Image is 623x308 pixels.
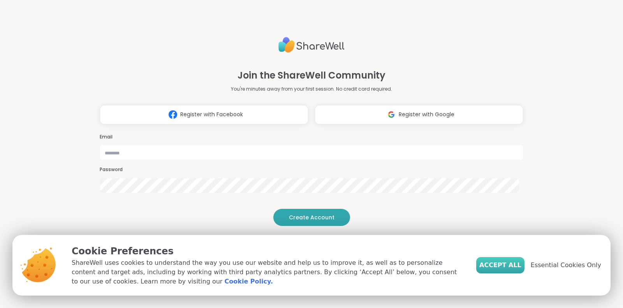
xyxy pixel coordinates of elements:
h3: Password [100,166,523,173]
p: Cookie Preferences [72,244,464,258]
p: ShareWell uses cookies to understand the way you use our website and help us to improve it, as we... [72,258,464,286]
button: Register with Facebook [100,105,308,124]
p: You're minutes away from your first session. No credit card required. [231,86,392,93]
button: Create Account [273,209,350,226]
button: Register with Google [315,105,523,124]
span: Register with Google [399,110,454,119]
span: Accept All [479,261,521,270]
img: ShareWell Logomark [165,107,180,122]
button: Accept All [476,257,524,273]
h3: Email [100,134,523,140]
img: ShareWell Logomark [384,107,399,122]
h1: Join the ShareWell Community [238,68,385,82]
a: Cookie Policy. [225,277,273,286]
span: Essential Cookies Only [531,261,601,270]
img: ShareWell Logo [278,34,345,56]
span: Create Account [289,213,334,221]
span: or [299,232,324,240]
span: Register with Facebook [180,110,243,119]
